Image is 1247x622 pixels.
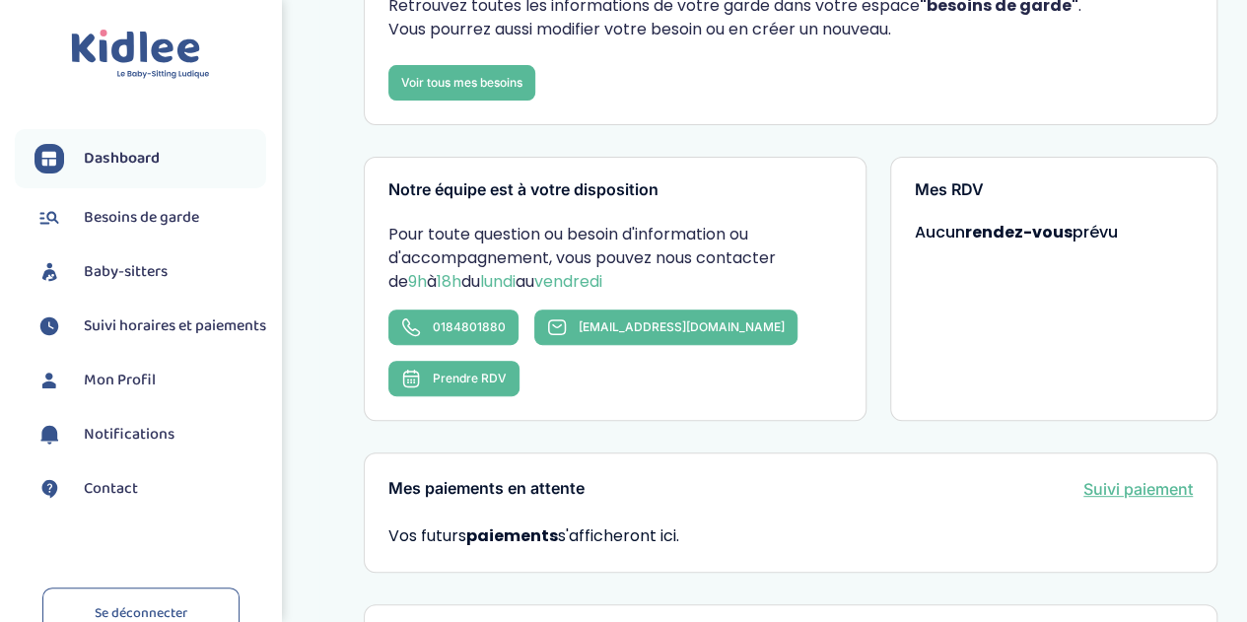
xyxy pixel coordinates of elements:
a: Contact [35,474,266,504]
a: Mon Profil [35,366,266,395]
strong: rendez-vous [965,221,1073,243]
span: lundi [480,270,516,293]
h3: Notre équipe est à votre disposition [388,181,842,199]
a: Baby-sitters [35,257,266,287]
span: vendredi [534,270,602,293]
a: Besoins de garde [35,203,266,233]
span: Notifications [84,423,174,447]
button: Prendre RDV [388,361,520,396]
a: Notifications [35,420,266,449]
span: 0184801880 [433,319,506,334]
span: Contact [84,477,138,501]
span: Dashboard [84,147,160,171]
p: Pour toute question ou besoin d'information ou d'accompagnement, vous pouvez nous contacter de à ... [388,223,842,294]
span: Mon Profil [84,369,156,392]
strong: paiements [466,524,558,547]
span: 9h [408,270,427,293]
img: contact.svg [35,474,64,504]
a: Suivi horaires et paiements [35,311,266,341]
span: 18h [437,270,461,293]
a: Suivi paiement [1083,477,1193,501]
span: Baby-sitters [84,260,168,284]
a: [EMAIL_ADDRESS][DOMAIN_NAME] [534,310,797,345]
img: babysitters.svg [35,257,64,287]
span: [EMAIL_ADDRESS][DOMAIN_NAME] [579,319,785,334]
img: profil.svg [35,366,64,395]
span: Vos futurs s'afficheront ici. [388,524,679,547]
a: 0184801880 [388,310,519,345]
span: Prendre RDV [433,371,507,385]
img: logo.svg [71,30,210,80]
span: Aucun prévu [915,221,1118,243]
span: Suivi horaires et paiements [84,314,266,338]
img: suivihoraire.svg [35,311,64,341]
span: Besoins de garde [84,206,199,230]
h3: Mes paiements en attente [388,480,585,498]
img: notification.svg [35,420,64,449]
a: Dashboard [35,144,266,173]
img: besoin.svg [35,203,64,233]
a: Voir tous mes besoins [388,65,535,101]
img: dashboard.svg [35,144,64,173]
h3: Mes RDV [915,181,1193,199]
